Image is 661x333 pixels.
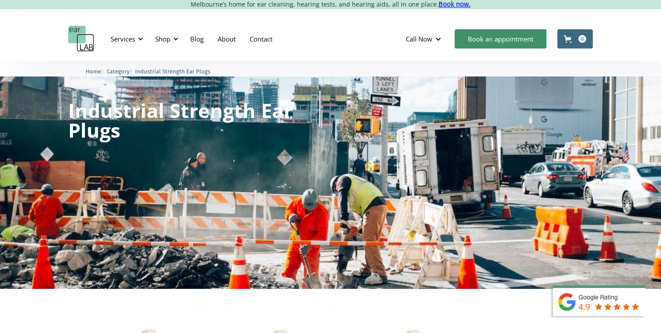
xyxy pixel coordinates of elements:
div: Shop [155,35,170,43]
a: Category [107,67,129,75]
li: 〉 [107,67,135,76]
a: Blog [183,26,211,52]
div: Services [105,26,146,52]
a: Home [86,67,101,75]
div: Call Now [399,26,450,52]
h1: Industrial Strength Ear Plugs [68,101,301,140]
div: Services [111,35,135,43]
a: Industrial Strength Ear Plugs [135,67,210,75]
a: Contact [243,26,279,52]
span: Industrial Strength Ear Plugs [135,68,210,75]
div: Call Now [406,35,432,43]
a: Open cart [557,29,593,49]
a: Book an appointment [455,29,546,49]
div: Shop [150,26,181,52]
span: Home [86,68,101,75]
span: Category [107,68,129,75]
a: About [211,26,243,52]
li: 〉 [86,67,107,76]
a: home [68,26,94,52]
div: 0 [578,35,586,43]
